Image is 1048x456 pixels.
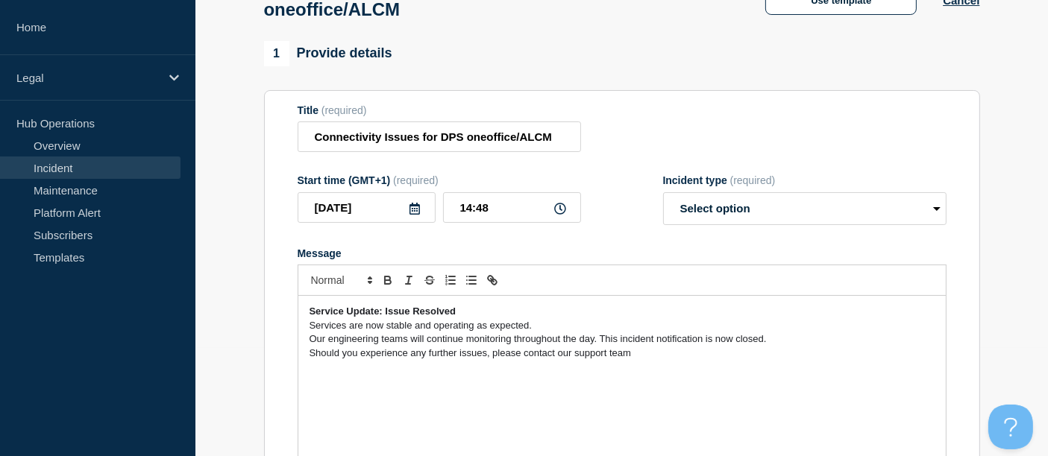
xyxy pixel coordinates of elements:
[298,104,581,116] div: Title
[443,192,581,223] input: HH:MM
[310,305,456,317] strong: Service Update: Issue Resolved
[461,271,482,289] button: Toggle bulleted list
[16,72,160,84] p: Legal
[264,41,289,66] span: 1
[298,121,581,152] input: Title
[663,192,947,225] select: Incident type
[398,271,419,289] button: Toggle italic text
[310,320,532,331] span: Services are now stable and operating as expected.
[482,271,503,289] button: Toggle link
[730,174,776,186] span: (required)
[988,405,1033,449] iframe: Help Scout Beacon - Open
[393,174,439,186] span: (required)
[304,271,377,289] span: Font size
[321,104,367,116] span: (required)
[298,174,581,186] div: Start time (GMT+1)
[377,271,398,289] button: Toggle bold text
[440,271,461,289] button: Toggle ordered list
[310,347,631,358] span: Should you experience any further issues, please contact our support team
[264,41,392,66] div: Provide details
[310,333,767,344] span: Our engineering teams will continue monitoring throughout the day. This incident notification is ...
[298,247,947,259] div: Message
[298,192,436,223] input: YYYY-MM-DD
[663,174,947,186] div: Incident type
[419,271,440,289] button: Toggle strikethrough text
